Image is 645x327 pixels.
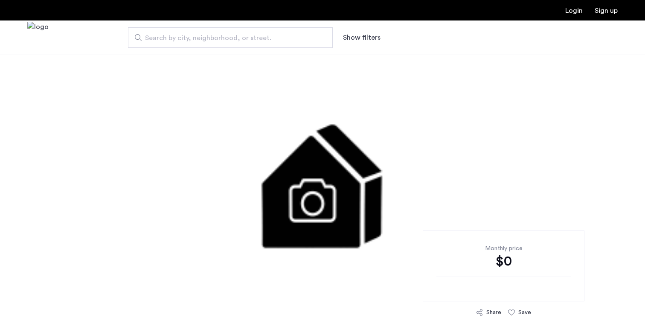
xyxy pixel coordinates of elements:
div: Save [518,308,531,317]
input: Apartment Search [128,27,333,48]
div: $0 [436,253,571,270]
a: Registration [595,7,618,14]
div: Share [486,308,501,317]
img: logo [27,22,49,54]
a: Login [565,7,583,14]
span: Search by city, neighborhood, or street. [145,33,309,43]
a: Cazamio Logo [27,22,49,54]
div: Monthly price [436,244,571,253]
button: Show or hide filters [343,32,381,43]
img: 2.gif [116,55,529,311]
